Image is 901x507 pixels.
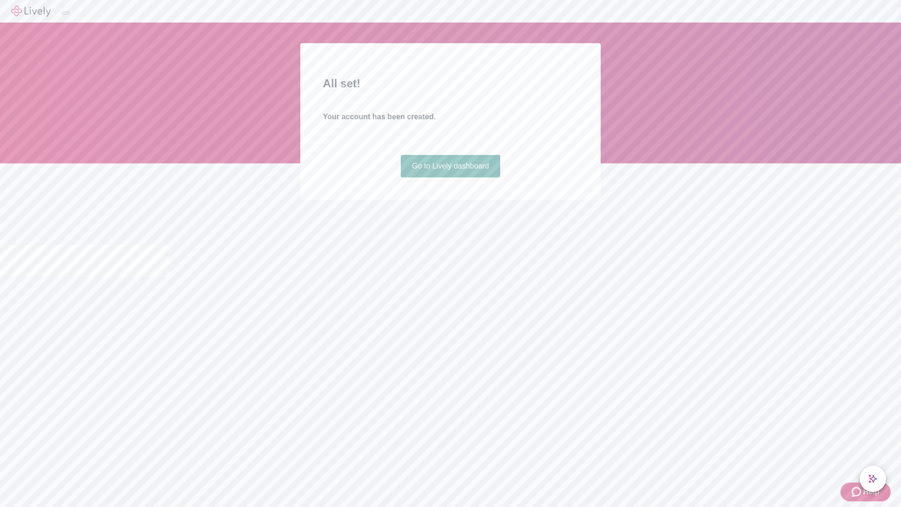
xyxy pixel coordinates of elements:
[868,474,878,484] svg: Lively AI Assistant
[62,12,69,15] button: Log out
[323,75,578,92] h2: All set!
[11,6,51,17] img: Lively
[863,486,879,498] span: Help
[323,111,578,123] h4: Your account has been created.
[852,486,863,498] svg: Zendesk support icon
[840,483,891,501] button: Zendesk support iconHelp
[860,466,886,492] button: chat
[401,155,501,177] a: Go to Lively dashboard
